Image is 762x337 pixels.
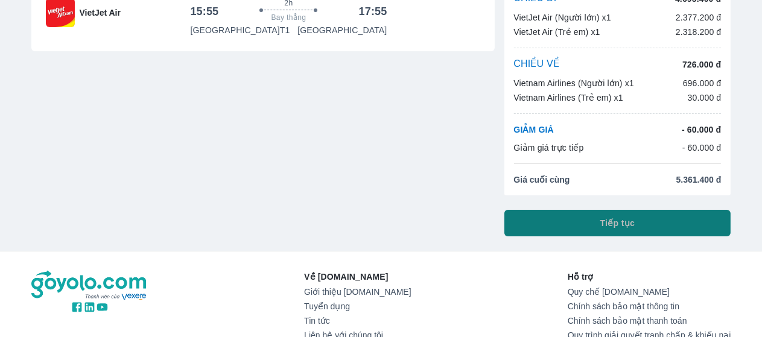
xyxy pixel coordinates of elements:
[568,316,731,326] a: Chính sách bảo mật thanh toán
[297,24,387,36] p: [GEOGRAPHIC_DATA]
[304,316,411,326] a: Tin tức
[31,271,148,301] img: logo
[80,7,121,19] span: VietJet Air
[514,26,600,38] p: VietJet Air (Trẻ em) x1
[514,58,560,71] p: CHIỀU VỀ
[190,24,290,36] p: [GEOGRAPHIC_DATA] T1
[514,142,584,154] p: Giảm giá trực tiếp
[683,77,722,89] p: 696.000 đ
[514,124,554,136] p: GIẢM GIÁ
[514,174,570,186] span: Giá cuối cùng
[676,174,722,186] span: 5.361.400 đ
[682,124,721,136] p: - 60.000 đ
[271,13,306,22] span: Bay thẳng
[688,92,722,104] p: 30.000 đ
[514,77,634,89] p: Vietnam Airlines (Người lớn) x1
[676,11,722,24] p: 2.377.200 đ
[600,217,635,229] span: Tiếp tục
[304,301,411,311] a: Tuyển dụng
[514,92,623,104] p: Vietnam Airlines (Trẻ em) x1
[568,287,731,297] a: Quy chế [DOMAIN_NAME]
[304,287,411,297] a: Giới thiệu [DOMAIN_NAME]
[359,4,387,19] h6: 17:55
[682,58,721,71] p: 726.000 đ
[676,26,722,38] p: 2.318.200 đ
[514,11,611,24] p: VietJet Air (Người lớn) x1
[190,4,218,19] h6: 15:55
[568,271,731,283] p: Hỗ trợ
[304,271,411,283] p: Về [DOMAIN_NAME]
[682,142,722,154] p: - 60.000 đ
[504,210,731,236] button: Tiếp tục
[568,301,731,311] a: Chính sách bảo mật thông tin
